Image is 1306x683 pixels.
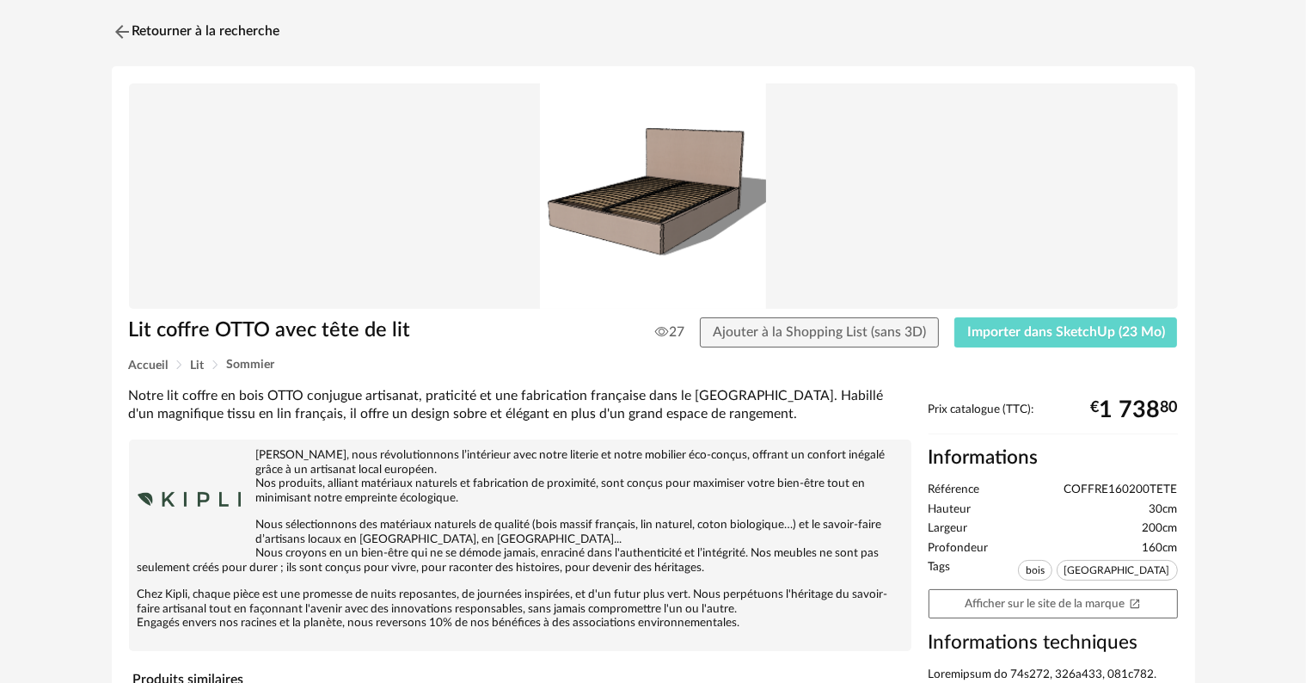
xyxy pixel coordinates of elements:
[138,448,903,507] p: [PERSON_NAME], nous révolutionnons l’intérieur avec notre literie et notre mobilier éco-conçus, o...
[129,360,169,372] span: Accueil
[1129,597,1141,609] span: Open In New icon
[929,541,989,557] span: Profondeur
[929,560,951,585] span: Tags
[713,325,926,339] span: Ajouter à la Shopping List (sans 3D)
[191,360,205,372] span: Lit
[138,448,241,551] img: brand logo
[954,317,1178,348] button: Importer dans SketchUp (23 Mo)
[929,446,1178,471] h2: Informations
[1143,521,1178,537] span: 200cm
[929,483,980,498] span: Référence
[929,521,968,537] span: Largeur
[129,317,556,344] h1: Lit coffre OTTO avec tête de lit
[129,83,1178,309] img: Product pack shot
[967,325,1165,339] span: Importer dans SketchUp (23 Mo)
[138,518,903,576] p: Nous sélectionnons des matériaux naturels de qualité (bois massif français, lin naturel, coton bi...
[138,588,903,631] p: Chez Kipli, chaque pièce est une promesse de nuits reposantes, de journées inspirées, et d'un fut...
[929,403,1178,434] div: Prix catalogue (TTC):
[1018,560,1052,581] span: bois
[227,359,275,371] span: Sommier
[1064,483,1178,498] span: COFFRE160200TETE
[929,502,972,518] span: Hauteur
[1150,502,1178,518] span: 30cm
[929,631,1178,655] h3: Informations techniques
[129,387,911,424] div: Notre lit coffre en bois OTTO conjugue artisanat, praticité et une fabrication française dans le ...
[1091,403,1178,417] div: € 80
[112,22,132,42] img: svg+xml;base64,PHN2ZyB3aWR0aD0iMjQiIGhlaWdodD0iMjQiIHZpZXdCb3g9IjAgMCAyNCAyNCIgZmlsbD0ibm9uZSIgeG...
[1057,560,1178,581] span: [GEOGRAPHIC_DATA]
[1100,403,1161,417] span: 1 738
[929,589,1178,619] a: Afficher sur le site de la marqueOpen In New icon
[1143,541,1178,557] span: 160cm
[129,359,1178,372] div: Breadcrumb
[700,317,939,348] button: Ajouter à la Shopping List (sans 3D)
[112,13,280,51] a: Retourner à la recherche
[655,323,684,341] span: 27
